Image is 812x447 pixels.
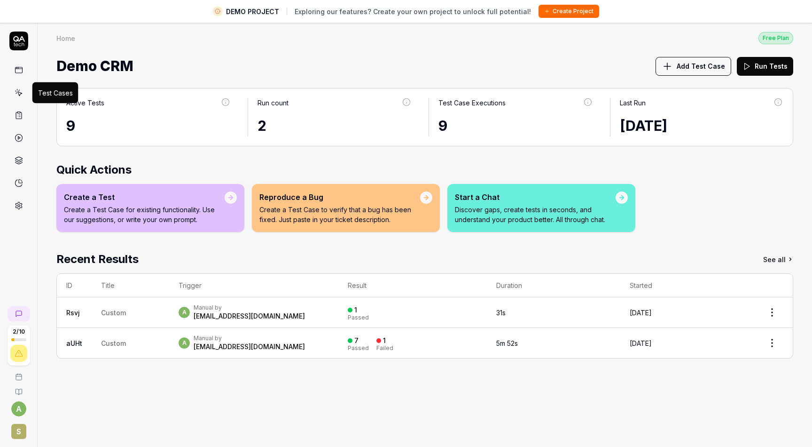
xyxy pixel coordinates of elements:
[438,115,593,136] div: 9
[56,161,793,178] h2: Quick Actions
[57,274,92,297] th: ID
[92,274,169,297] th: Title
[11,424,26,439] span: S
[226,7,279,16] span: DEMO PROJECT
[259,192,420,203] div: Reproduce a Bug
[101,339,126,347] span: Custom
[487,274,620,297] th: Duration
[56,54,133,79] span: Demo CRM
[258,115,412,136] div: 2
[737,57,793,76] button: Run Tests
[8,306,30,321] a: New conversation
[56,251,139,268] h2: Recent Results
[4,381,33,396] a: Documentation
[383,336,386,345] div: 1
[56,33,75,43] div: Home
[338,274,487,297] th: Result
[376,345,393,351] div: Failed
[11,401,26,416] button: a
[66,98,104,108] div: Active Tests
[101,309,126,317] span: Custom
[258,98,289,108] div: Run count
[620,274,751,297] th: Started
[38,88,73,98] div: Test Cases
[763,251,793,268] a: See all
[539,5,599,18] button: Create Project
[194,335,305,342] div: Manual by
[656,57,731,76] button: Add Test Case
[295,7,531,16] span: Exploring our features? Create your own project to unlock full potential!
[13,329,25,335] span: 2 / 10
[496,339,518,347] time: 5m 52s
[620,117,667,134] time: [DATE]
[438,98,506,108] div: Test Case Executions
[348,345,369,351] div: Passed
[455,192,616,203] div: Start a Chat
[64,192,225,203] div: Create a Test
[194,342,305,351] div: [EMAIL_ADDRESS][DOMAIN_NAME]
[758,32,793,44] div: Free Plan
[758,32,793,44] button: Free Plan
[66,339,82,347] a: aUHt
[194,311,305,321] div: [EMAIL_ADDRESS][DOMAIN_NAME]
[677,61,725,71] span: Add Test Case
[496,309,506,317] time: 31s
[66,115,231,136] div: 9
[348,315,369,320] div: Passed
[354,336,359,345] div: 7
[259,205,420,224] p: Create a Test Case to verify that a bug has been fixed. Just paste in your ticket description.
[455,205,616,224] p: Discover gaps, create tests in seconds, and understand your product better. All through chat.
[194,304,305,311] div: Manual by
[179,337,190,349] span: a
[620,98,646,108] div: Last Run
[64,205,225,224] p: Create a Test Case for existing functionality. Use our suggestions, or write your own prompt.
[630,339,652,347] time: [DATE]
[179,307,190,318] span: a
[66,309,80,317] a: Rsvj
[4,366,33,381] a: Book a call with us
[169,274,338,297] th: Trigger
[630,309,652,317] time: [DATE]
[4,416,33,441] button: S
[354,306,357,314] div: 1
